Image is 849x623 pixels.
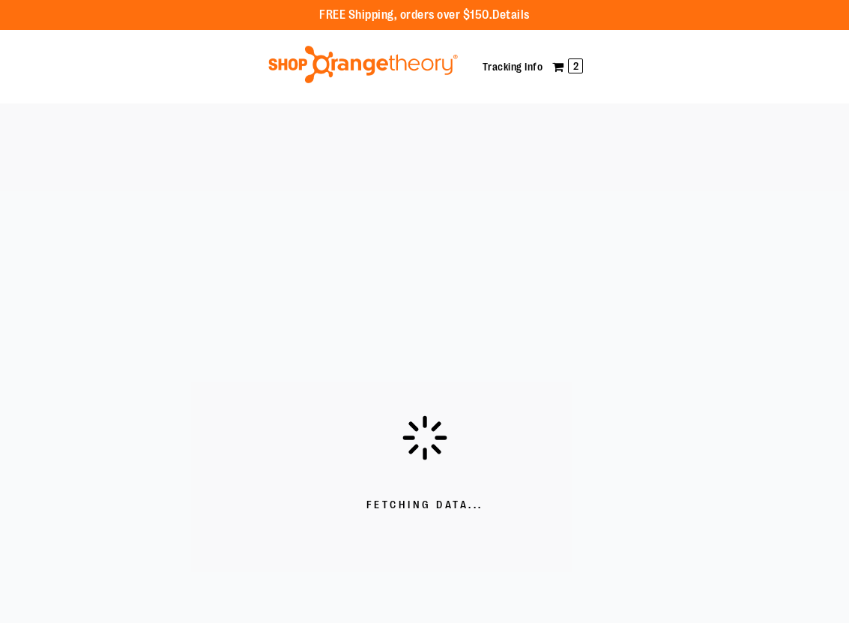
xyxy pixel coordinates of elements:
p: FREE Shipping, orders over $150. [319,7,530,24]
a: Details [492,8,530,22]
span: Fetching Data... [366,498,483,513]
img: Shop Orangetheory [266,46,460,83]
a: Tracking Info [483,61,543,73]
span: 2 [568,58,583,73]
